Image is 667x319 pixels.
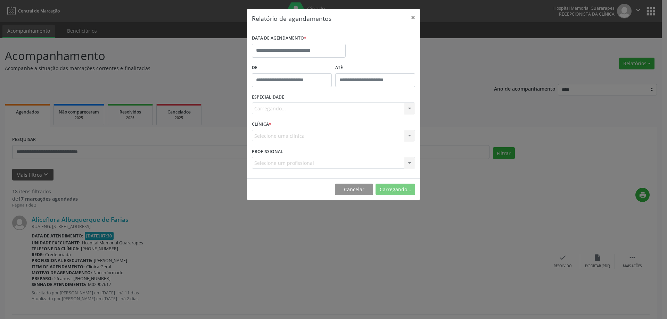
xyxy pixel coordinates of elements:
[335,62,415,73] label: ATÉ
[252,119,271,130] label: CLÍNICA
[252,62,332,73] label: De
[335,184,373,195] button: Cancelar
[252,146,283,157] label: PROFISSIONAL
[252,33,306,44] label: DATA DE AGENDAMENTO
[252,14,331,23] h5: Relatório de agendamentos
[406,9,420,26] button: Close
[252,92,284,103] label: ESPECIALIDADE
[376,184,415,195] button: Carregando...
